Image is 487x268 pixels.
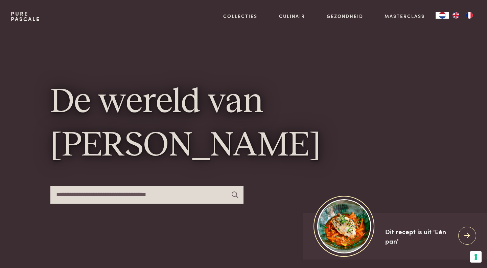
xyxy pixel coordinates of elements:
a: NL [436,12,449,19]
a: EN [449,12,463,19]
h1: De wereld van [PERSON_NAME] [50,81,437,168]
a: Culinair [279,13,305,20]
img: https://admin.purepascale.com/wp-content/uploads/2025/08/home_recept_link.jpg [317,199,371,253]
button: Uw voorkeuren voor toestemming voor trackingtechnologieën [470,251,482,263]
div: Language [436,12,449,19]
div: Dit recept is uit 'Eén pan' [385,227,453,246]
a: Gezondheid [327,13,363,20]
ul: Language list [449,12,476,19]
a: https://admin.purepascale.com/wp-content/uploads/2025/08/home_recept_link.jpg Dit recept is uit '... [303,213,487,260]
aside: Language selected: Nederlands [436,12,476,19]
a: FR [463,12,476,19]
a: Masterclass [385,13,425,20]
a: Collecties [223,13,257,20]
a: PurePascale [11,11,40,22]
